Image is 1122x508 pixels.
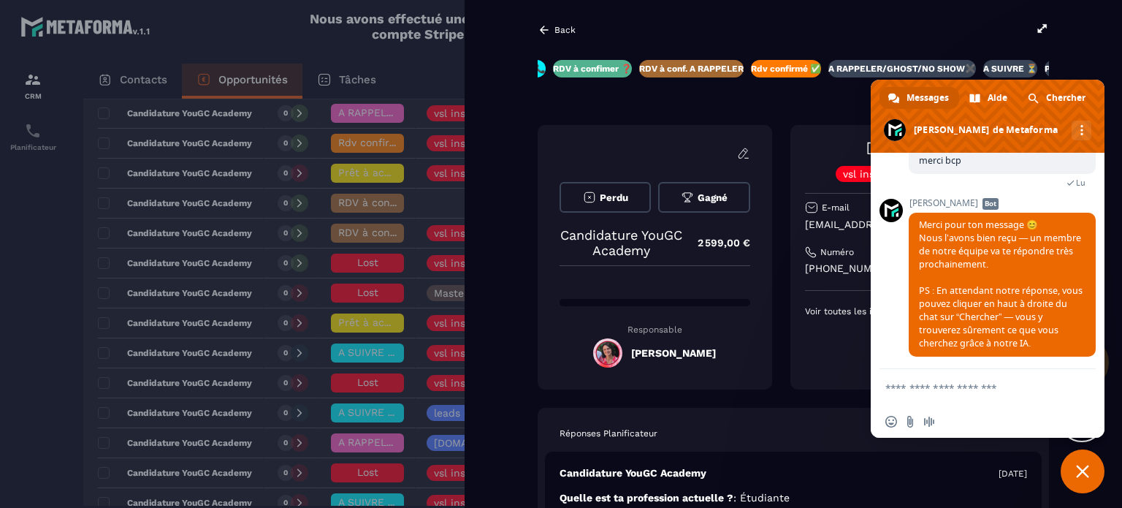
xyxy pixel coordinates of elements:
[879,87,959,109] div: Messages
[1046,87,1085,109] span: Chercher
[560,491,1027,505] p: Quelle est ta profession actuelle ?
[904,416,916,428] span: Envoyer un fichier
[658,182,749,213] button: Gagné
[907,87,949,109] span: Messages
[999,468,1027,479] p: [DATE]
[828,63,976,75] p: A RAPPELER/GHOST/NO SHOW✖️
[631,347,716,359] h5: [PERSON_NAME]
[1076,178,1085,188] span: Lu
[1072,121,1091,140] div: Autres canaux
[553,63,632,75] p: RDV à confimer ❓
[560,325,750,335] p: Responsable
[909,198,1096,208] span: [PERSON_NAME]
[983,63,1037,75] p: A SUIVRE ⏳
[822,202,850,213] p: E-mail
[961,87,1018,109] div: Aide
[919,219,1083,349] span: Merci pour ton message 😊 Nous l’avons bien reçu — un membre de notre équipe va te répondre très p...
[554,25,576,35] p: Back
[560,428,657,439] p: Réponses Planificateur
[805,306,1034,317] p: Voir toutes les informations
[885,416,897,428] span: Insérer un emoji
[805,262,1034,276] p: [PHONE_NUMBER]
[733,492,790,504] span: : Étudiante
[923,416,935,428] span: Message audio
[885,382,1058,395] textarea: Entrez votre message...
[560,227,683,258] p: Candidature YouGC Academy
[805,218,1034,232] p: [EMAIL_ADDRESS][DOMAIN_NAME]
[982,198,999,210] span: Bot
[866,140,972,155] a: [PERSON_NAME]
[639,63,744,75] p: RDV à conf. A RAPPELER
[988,87,1007,109] span: Aide
[600,192,628,203] span: Perdu
[1061,450,1104,493] div: Fermer le chat
[820,246,854,258] p: Numéro
[1019,87,1096,109] div: Chercher
[683,229,750,257] p: 2 599,00 €
[698,192,728,203] span: Gagné
[843,169,897,179] p: vsl inscrits
[1045,63,1118,75] p: Prêt à acheter 🎰
[751,63,821,75] p: Rdv confirmé ✅
[560,182,651,213] button: Perdu
[560,466,706,480] p: Candidature YouGC Academy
